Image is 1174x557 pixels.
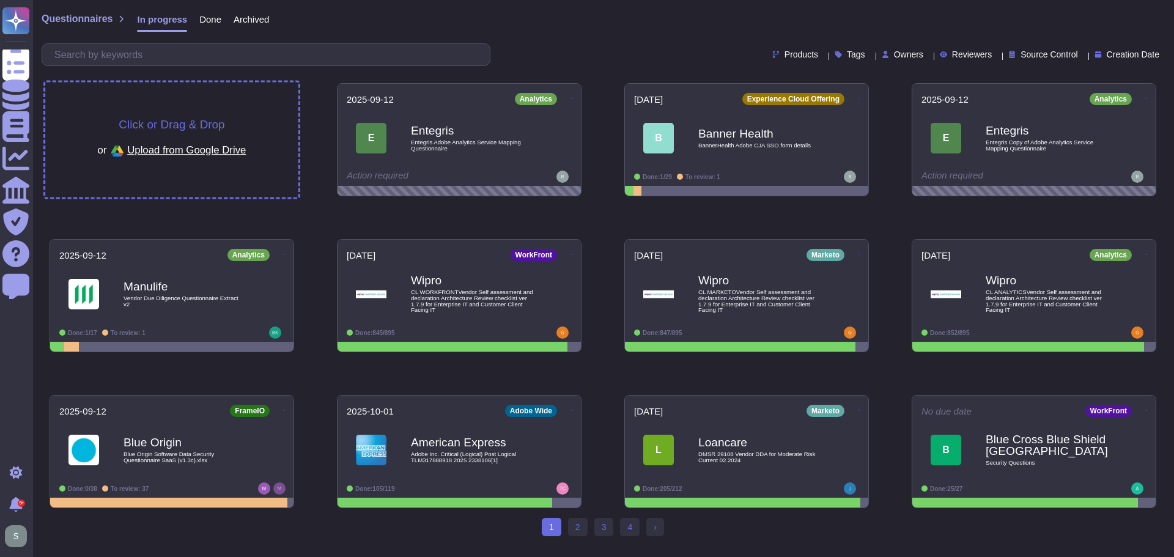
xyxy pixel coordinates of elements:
[411,139,533,151] span: Entegris Adobe Analytics Service Mapping Questionnaire
[1107,50,1159,59] span: Creation Date
[921,95,969,104] span: 2025-09-12
[59,407,106,416] span: 2025-09-12
[258,482,270,495] img: user
[411,451,533,463] span: Adobe Inc. Critical (Logical) Post Logical TLM317888918 2025 2338106[1]
[1090,93,1132,105] div: Analytics
[127,144,246,155] span: Upload from Google Drive
[698,451,821,463] span: DMSR 29108 Vendor DDA for Moderate Risk Current 02.2024
[230,405,270,417] div: FrameIO
[643,435,674,465] div: L
[411,275,533,286] b: Wipro
[511,249,557,261] div: WorkFront
[542,518,561,536] span: 1
[234,15,269,24] span: Archived
[119,119,224,130] span: Click or Drag & Drop
[59,251,106,260] span: 2025-09-12
[18,500,25,507] div: 9+
[68,435,99,465] img: Logo
[986,289,1108,312] span: CL ANALYTICSVendor Self assessment and declaration Architecture Review checklist ver 1.7.9 for En...
[894,50,923,59] span: Owners
[356,435,386,465] img: Logo
[1090,249,1132,261] div: Analytics
[124,451,246,463] span: Blue Origin Software Data Security Questionnaire SaaS (v1.3c).xlsx
[124,437,246,448] b: Blue Origin
[111,330,146,336] span: To review: 1
[5,525,27,547] img: user
[634,251,663,260] span: [DATE]
[921,171,1071,183] div: Action required
[556,482,569,495] img: user
[634,95,663,104] span: [DATE]
[356,279,386,309] img: Logo
[347,407,394,416] span: 2025-10-01
[643,123,674,153] div: B
[347,95,394,104] span: 2025-09-12
[1131,482,1143,495] img: user
[847,50,865,59] span: Tags
[643,279,674,309] img: Logo
[698,275,821,286] b: Wipro
[930,485,962,492] span: Done: 25/27
[844,326,856,339] img: user
[698,142,821,149] span: BannerHealth Adobe CJA SSO form details
[48,44,490,65] input: Search by keywords
[1131,326,1143,339] img: user
[355,485,395,492] span: Done: 105/119
[137,15,187,24] span: In progress
[347,171,497,183] div: Action required
[986,433,1108,457] b: Blue Cross Blue Shield [GEOGRAPHIC_DATA]
[1131,171,1143,183] img: user
[347,251,375,260] span: [DATE]
[698,128,821,139] b: Banner Health
[269,326,281,339] img: user
[685,174,720,180] span: To review: 1
[227,249,270,261] div: Analytics
[807,405,844,417] div: Marketo
[411,289,533,312] span: CL WORKFRONTVendor Self assessment and declaration Architecture Review checklist ver 1.7.9 for En...
[68,485,97,492] span: Done: 0/38
[556,171,569,183] img: user
[356,123,386,153] div: E
[124,281,246,292] b: Manulife
[42,14,113,24] span: Questionnaires
[643,485,682,492] span: Done: 205/212
[931,435,961,465] div: B
[620,518,640,536] a: 4
[355,330,395,336] span: Done: 845/895
[931,279,961,309] img: Logo
[921,251,950,260] span: [DATE]
[952,50,992,59] span: Reviewers
[844,482,856,495] img: user
[68,330,97,336] span: Done: 1/17
[273,482,286,495] img: user
[111,485,149,492] span: To review: 37
[654,522,657,532] span: ›
[844,171,856,183] img: user
[2,523,35,550] button: user
[515,93,557,105] div: Analytics
[921,407,972,416] span: No due date
[411,125,533,136] b: Entegris
[199,15,221,24] span: Done
[742,93,844,105] div: Experience Cloud Offering
[124,295,246,307] span: Vendor Due Diligence Questionnaire Extract v2
[594,518,614,536] a: 3
[556,326,569,339] img: user
[698,289,821,312] span: CL MARKETOVendor Self assessment and declaration Architecture Review checklist ver 1.7.9 for Ente...
[986,139,1108,151] span: Entegris Copy of Adobe Analytics Service Mapping Questionnaire
[411,437,533,448] b: American Express
[1021,50,1077,59] span: Source Control
[107,141,128,161] img: google drive
[931,123,961,153] div: E
[634,407,663,416] span: [DATE]
[568,518,588,536] a: 2
[986,460,1108,466] span: Security Questions
[68,279,99,309] img: Logo
[986,275,1108,286] b: Wipro
[1085,405,1132,417] div: WorkFront
[643,174,672,180] span: Done: 1/29
[785,50,818,59] span: Products
[698,437,821,448] b: Loancare
[505,405,557,417] div: Adobe Wide
[98,141,246,161] div: or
